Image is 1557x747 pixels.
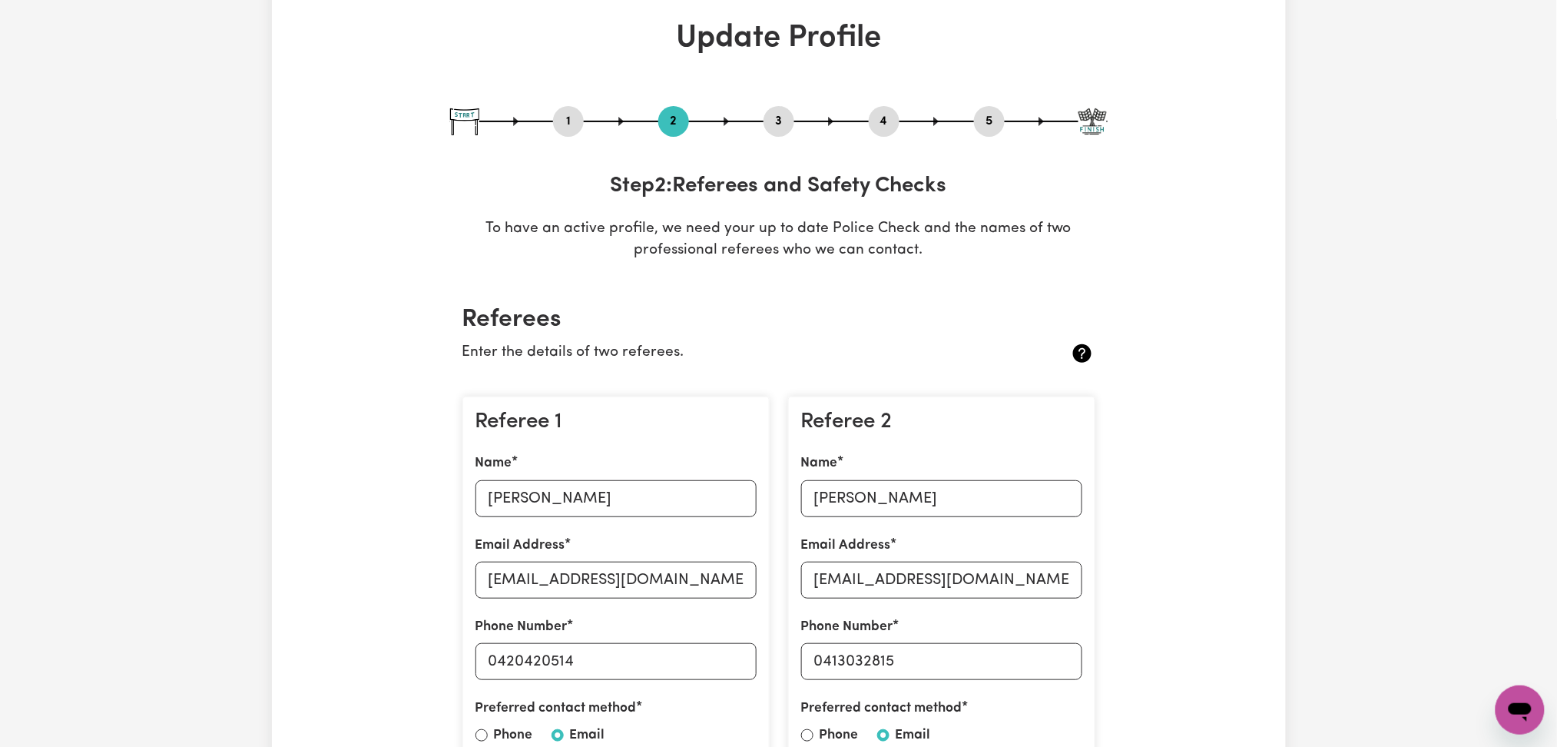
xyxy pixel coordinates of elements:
[869,111,899,131] button: Go to step 4
[820,725,859,745] label: Phone
[974,111,1005,131] button: Go to step 5
[801,410,1082,436] h3: Referee 2
[570,725,605,745] label: Email
[450,20,1108,57] h1: Update Profile
[801,699,962,719] label: Preferred contact method
[475,453,512,473] label: Name
[764,111,794,131] button: Go to step 3
[801,617,893,637] label: Phone Number
[475,617,568,637] label: Phone Number
[494,725,533,745] label: Phone
[462,342,990,364] p: Enter the details of two referees.
[462,305,1095,334] h2: Referees
[450,218,1108,263] p: To have an active profile, we need your up to date Police Check and the names of two professional...
[1496,686,1545,735] iframe: Button to launch messaging window
[658,111,689,131] button: Go to step 2
[801,536,891,556] label: Email Address
[896,725,931,745] label: Email
[475,410,757,436] h3: Referee 1
[801,453,838,473] label: Name
[475,536,565,556] label: Email Address
[450,174,1108,200] h3: Step 2 : Referees and Safety Checks
[553,111,584,131] button: Go to step 1
[475,699,637,719] label: Preferred contact method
